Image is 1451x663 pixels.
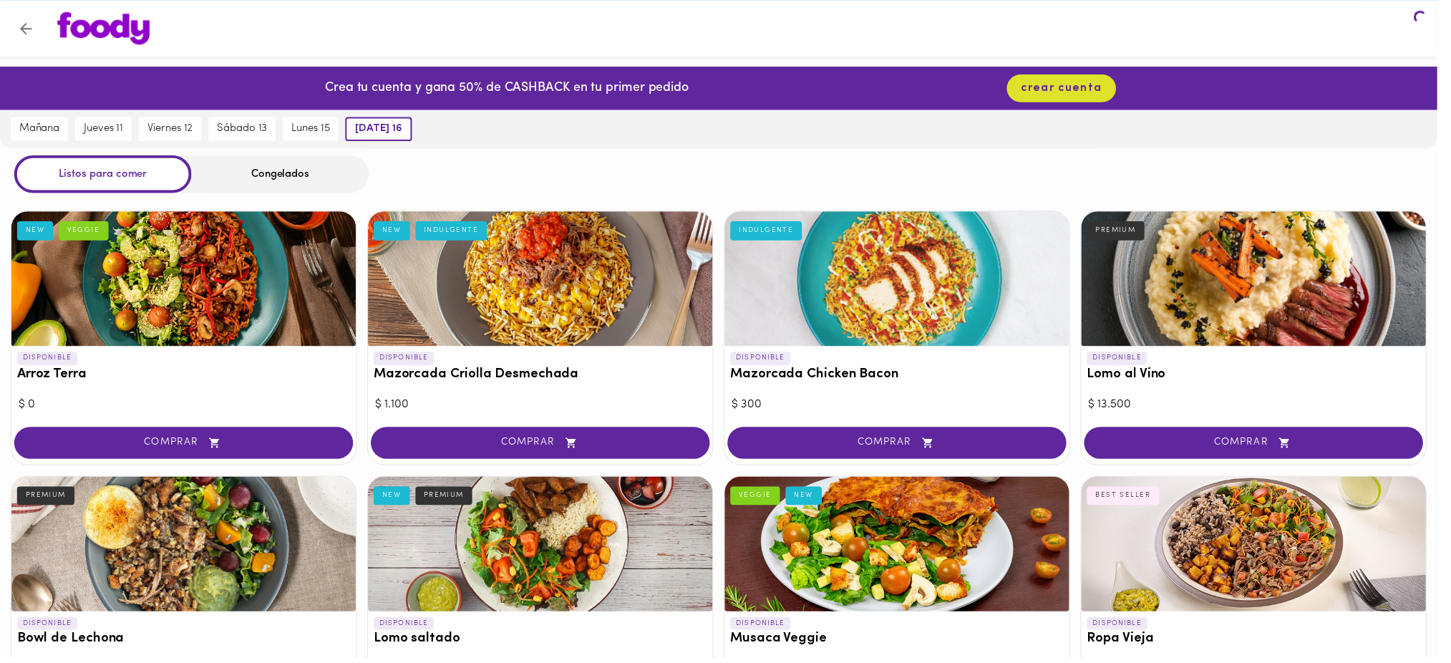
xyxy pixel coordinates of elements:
span: COMPRAR [32,441,339,453]
h3: Mazorcada Chicken Bacon [737,371,1074,386]
div: BEST SELLER [1097,491,1170,510]
button: sábado 13 [210,118,278,142]
span: lunes 15 [294,124,333,137]
button: viernes 12 [140,118,203,142]
div: PREMIUM [419,491,477,510]
span: COMPRAR [1112,441,1419,453]
div: NEW [17,223,54,242]
div: Ropa Vieja [1092,481,1440,617]
p: DISPONIBLE [377,355,438,368]
h3: Bowl de Lechona [17,638,354,653]
h3: Musaca Veggie [737,638,1074,653]
span: COMPRAR [392,441,699,453]
p: DISPONIBLE [737,623,798,636]
div: VEGGIE [59,223,110,242]
h3: Arroz Terra [17,371,354,386]
div: $ 13.500 [1099,400,1432,417]
div: Bowl de Lechona [11,481,359,617]
p: DISPONIBLE [737,355,798,368]
button: Volver [9,11,44,47]
div: INDULGENTE [419,223,492,242]
div: VEGGIE [737,491,787,510]
button: jueves 11 [76,118,133,142]
h3: Lomo al Vino [1097,371,1434,386]
button: COMPRAR [734,431,1077,463]
div: $ 300 [739,400,1072,417]
span: viernes 12 [149,124,195,137]
div: Congelados [193,157,372,195]
p: DISPONIBLE [1097,355,1158,368]
div: INDULGENTE [737,223,810,242]
div: $ 0 [19,400,352,417]
span: jueves 11 [84,124,125,137]
button: lunes 15 [286,118,341,142]
div: Mazorcada Criolla Desmechada [372,213,719,349]
div: Listos para comer [14,157,193,195]
div: PREMIUM [1097,223,1155,242]
div: Mazorcada Chicken Bacon [732,213,1079,349]
p: DISPONIBLE [377,623,438,636]
button: COMPRAR [374,431,717,463]
div: Musaca Veggie [732,481,1079,617]
p: DISPONIBLE [1097,623,1158,636]
div: NEW [793,491,830,510]
p: DISPONIBLE [17,623,78,636]
button: COMPRAR [1095,431,1437,463]
div: NEW [377,491,414,510]
iframe: Messagebird Livechat Widget [1368,580,1437,649]
p: Crea tu cuenta y gana 50% de CASHBACK en tu primer pedido [328,80,695,99]
button: [DATE] 16 [349,118,416,142]
div: $ 1.100 [379,400,712,417]
span: crear cuenta [1031,82,1112,96]
span: mañana [19,124,60,137]
div: Arroz Terra [11,213,359,349]
img: logo.png [58,12,151,45]
div: Lomo al Vino [1092,213,1440,349]
h3: Mazorcada Criolla Desmechada [377,371,714,386]
button: COMPRAR [14,431,356,463]
h3: Lomo saltado [377,638,714,653]
p: DISPONIBLE [17,355,78,368]
span: [DATE] 16 [359,124,406,137]
div: NEW [377,223,414,242]
div: Lomo saltado [372,481,719,617]
span: COMPRAR [752,441,1059,453]
div: PREMIUM [17,491,75,510]
button: crear cuenta [1016,75,1127,103]
span: sábado 13 [219,124,270,137]
h3: Ropa Vieja [1097,638,1434,653]
button: mañana [11,118,69,142]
